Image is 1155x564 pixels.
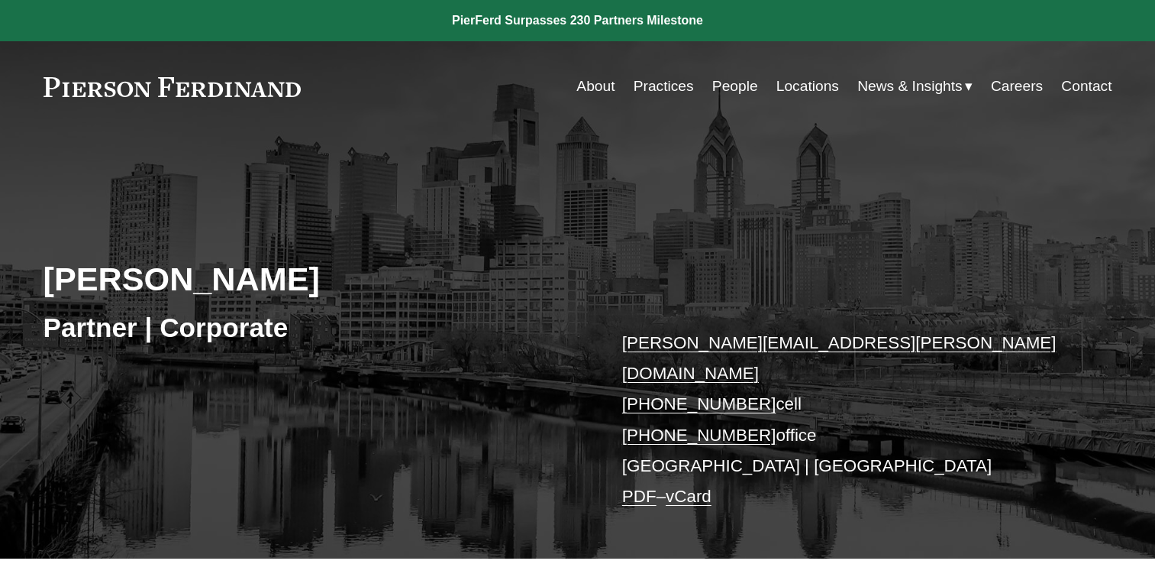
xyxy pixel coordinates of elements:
[622,328,1067,513] p: cell office [GEOGRAPHIC_DATA] | [GEOGRAPHIC_DATA] –
[44,311,578,345] h3: Partner | Corporate
[634,72,694,101] a: Practices
[666,487,711,506] a: vCard
[622,333,1057,383] a: [PERSON_NAME][EMAIL_ADDRESS][PERSON_NAME][DOMAIN_NAME]
[991,72,1043,101] a: Careers
[44,259,578,299] h2: [PERSON_NAME]
[1061,72,1111,101] a: Contact
[857,72,973,101] a: folder dropdown
[712,72,758,101] a: People
[622,394,776,413] a: [PHONE_NUMBER]
[776,72,839,101] a: Locations
[576,72,615,101] a: About
[622,487,657,506] a: PDF
[622,426,776,445] a: [PHONE_NUMBER]
[857,73,963,100] span: News & Insights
